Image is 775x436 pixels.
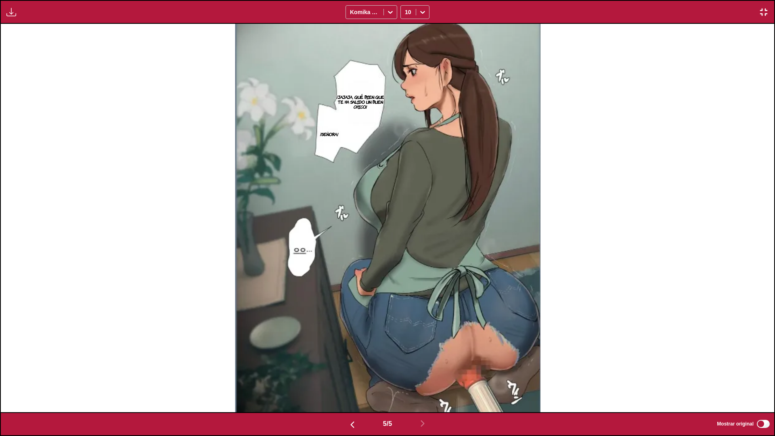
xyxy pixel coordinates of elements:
p: ¡Señora! [318,130,340,138]
img: Previous page [348,420,357,430]
span: Mostrar original [717,421,754,427]
input: Mostrar original [757,420,770,428]
p: ¡Jajaja, qué bien que te ha salido un buen chico! [334,93,387,111]
img: Next page [418,419,427,428]
img: Download translated images [6,7,16,17]
span: 5 / 5 [383,420,392,428]
img: Manga Panel [235,24,541,412]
